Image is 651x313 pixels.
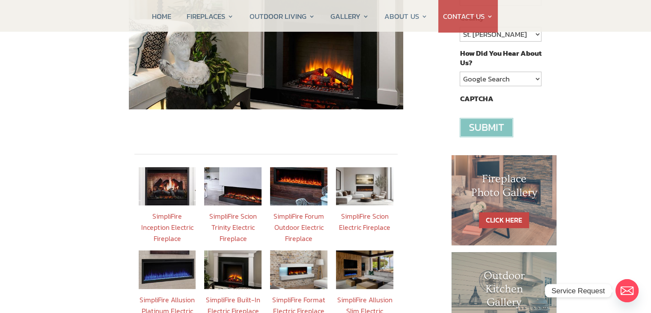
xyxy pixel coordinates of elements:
[204,167,262,205] img: ScionTrinity_195x177
[479,212,529,228] a: CLICK HERE
[209,211,257,244] a: SimpliFire Scion Trinity Electric Fireplace
[460,48,541,67] label: How Did You Hear About Us?
[141,211,193,244] a: SimpliFire Inception Electric Fireplace
[460,118,513,137] input: Submit
[336,250,393,289] img: SFE_AlluSlim_50_CrystMedia_BlueFlames_Shot5
[339,211,390,232] a: SimpliFire Scion Electric Fireplace
[460,94,493,103] label: CAPTCHA
[270,250,327,289] img: SFE-Format-Floating-Mantel-Fireplace-cropped
[336,167,393,205] img: SFE_Scion_55_Driftwood_OrgFlames_Room
[273,211,324,244] a: SimpliFire Forum Outdoor Electric Fireplace
[139,167,196,205] img: SFE-Inception_1_195x177
[615,279,639,302] a: Email
[139,250,196,289] img: AP-195x177
[469,172,540,203] h1: Fireplace Photo Gallery
[204,250,262,289] img: SimpliFire_Built-In36_Kenwood_195x177
[270,167,327,205] img: SFE_Forum-55-AB_195x177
